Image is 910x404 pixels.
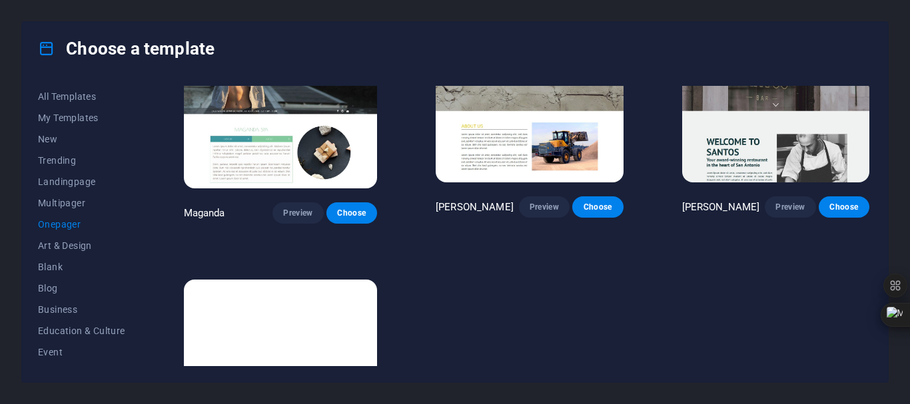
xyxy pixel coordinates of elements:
span: Landingpage [38,176,125,187]
button: Gastronomy [38,363,125,384]
span: Choose [337,208,366,218]
button: Onepager [38,214,125,235]
button: Choose [326,202,377,224]
button: Event [38,341,125,363]
p: [PERSON_NAME] [682,200,760,214]
button: Education & Culture [38,320,125,341]
span: Onepager [38,219,125,230]
button: Art & Design [38,235,125,256]
span: Art & Design [38,240,125,251]
span: Multipager [38,198,125,208]
span: Preview [530,202,559,212]
button: Landingpage [38,171,125,192]
h4: Choose a template [38,38,215,59]
span: Blog [38,283,125,294]
span: Preview [775,202,805,212]
p: [PERSON_NAME] [436,200,514,214]
img: Harris [436,10,623,182]
span: Choose [829,202,859,212]
img: Maganda [184,10,377,188]
button: All Templates [38,86,125,107]
button: Blog [38,278,125,299]
button: My Templates [38,107,125,128]
img: Santos [682,10,870,182]
p: Maganda [184,206,225,220]
button: Trending [38,150,125,171]
button: Preview [765,196,815,218]
button: Preview [519,196,570,218]
button: Blank [38,256,125,278]
button: Choose [572,196,623,218]
span: Event [38,347,125,357]
span: Choose [583,202,612,212]
button: Choose [819,196,869,218]
span: New [38,134,125,144]
span: Blank [38,262,125,272]
button: Preview [272,202,323,224]
span: All Templates [38,91,125,102]
button: Business [38,299,125,320]
span: Trending [38,155,125,166]
span: My Templates [38,112,125,123]
button: New [38,128,125,150]
button: Multipager [38,192,125,214]
span: Education & Culture [38,325,125,336]
span: Preview [283,208,312,218]
span: Business [38,304,125,315]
